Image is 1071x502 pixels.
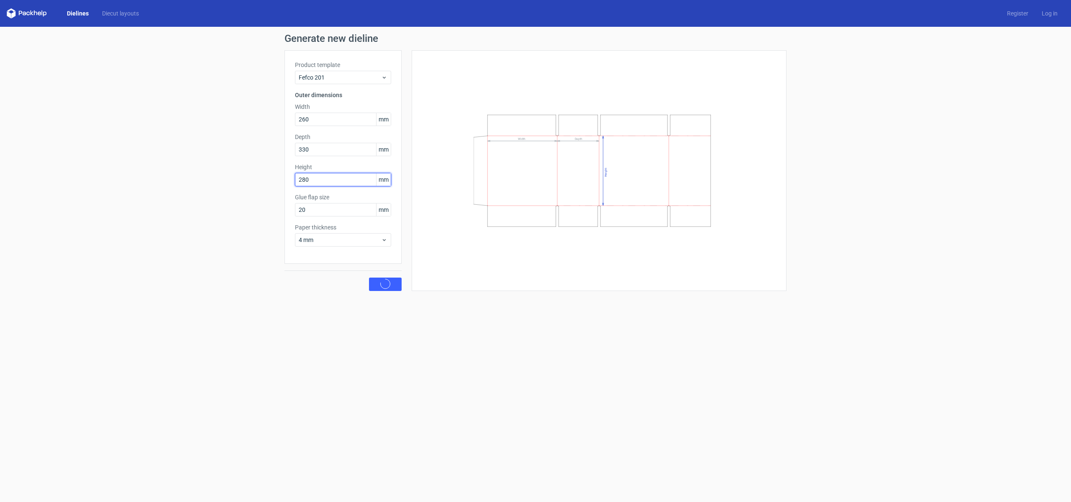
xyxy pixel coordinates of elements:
[295,193,391,201] label: Glue flap size
[284,33,787,44] h1: Generate new dieline
[295,163,391,171] label: Height
[376,203,391,216] span: mm
[518,137,525,141] text: Width
[299,73,381,82] span: Fefco 201
[575,137,582,141] text: Depth
[376,113,391,126] span: mm
[1000,9,1035,18] a: Register
[295,61,391,69] label: Product template
[604,168,607,177] text: Height
[295,133,391,141] label: Depth
[299,236,381,244] span: 4 mm
[60,9,95,18] a: Dielines
[295,91,391,99] h3: Outer dimensions
[1035,9,1064,18] a: Log in
[376,173,391,186] span: mm
[295,103,391,111] label: Width
[95,9,146,18] a: Diecut layouts
[295,223,391,232] label: Paper thickness
[376,143,391,156] span: mm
